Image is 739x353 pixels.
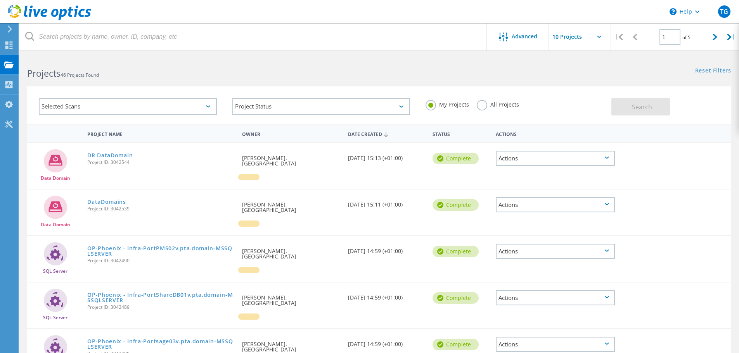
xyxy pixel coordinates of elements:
div: [DATE] 15:11 (+01:00) [344,189,429,215]
div: Actions [496,337,615,352]
div: Complete [433,246,479,257]
div: [PERSON_NAME], [GEOGRAPHIC_DATA] [238,189,344,220]
div: Actions [496,290,615,305]
div: Complete [433,199,479,211]
button: Search [611,98,670,115]
input: Search projects by name, owner, ID, company, etc [19,23,487,50]
a: OP-Phoenix - Infra-Portsage03v.pta.domain-MSSQLSERVER [87,339,234,350]
div: Owner [238,126,344,141]
div: Actions [492,126,619,141]
span: SQL Server [43,269,67,274]
label: My Projects [426,100,469,107]
span: Search [632,103,652,111]
span: TG [720,9,728,15]
span: Project ID: 3042489 [87,305,234,310]
a: OP-Phoenix - Infra-PortPMS02v.pta.domain-MSSQLSERVER [87,246,234,257]
div: Complete [433,339,479,350]
div: Project Status [232,98,410,115]
div: [PERSON_NAME], [GEOGRAPHIC_DATA] [238,236,344,267]
span: Advanced [512,34,537,39]
div: Actions [496,244,615,259]
span: SQL Server [43,315,67,320]
span: 46 Projects Found [61,72,99,78]
div: [DATE] 15:13 (+01:00) [344,143,429,169]
div: [DATE] 14:59 (+01:00) [344,236,429,262]
span: Data Domain [41,222,70,227]
a: Live Optics Dashboard [8,16,91,22]
a: OP-Phoenix - Infra-PortShareDB01v.pta.domain-MSSQLSERVER [87,292,234,303]
div: Project Name [83,126,238,141]
span: of 5 [682,34,691,41]
div: Actions [496,197,615,212]
div: Date Created [344,126,429,141]
svg: \n [670,8,677,15]
a: DR DataDomain [87,153,133,158]
div: [PERSON_NAME], [GEOGRAPHIC_DATA] [238,282,344,313]
span: Data Domain [41,176,70,181]
div: | [723,23,739,51]
span: Project ID: 3042490 [87,258,234,263]
a: DataDomains [87,199,126,205]
a: Reset Filters [695,68,731,74]
div: Status [429,126,492,141]
div: Selected Scans [39,98,217,115]
span: Project ID: 3042539 [87,207,234,211]
div: Complete [433,153,479,164]
div: Actions [496,151,615,166]
div: [PERSON_NAME], [GEOGRAPHIC_DATA] [238,143,344,174]
div: [DATE] 14:59 (+01:00) [344,282,429,308]
span: Project ID: 3042544 [87,160,234,165]
b: Projects [27,67,61,79]
div: | [611,23,627,51]
label: All Projects [477,100,519,107]
div: Complete [433,292,479,304]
